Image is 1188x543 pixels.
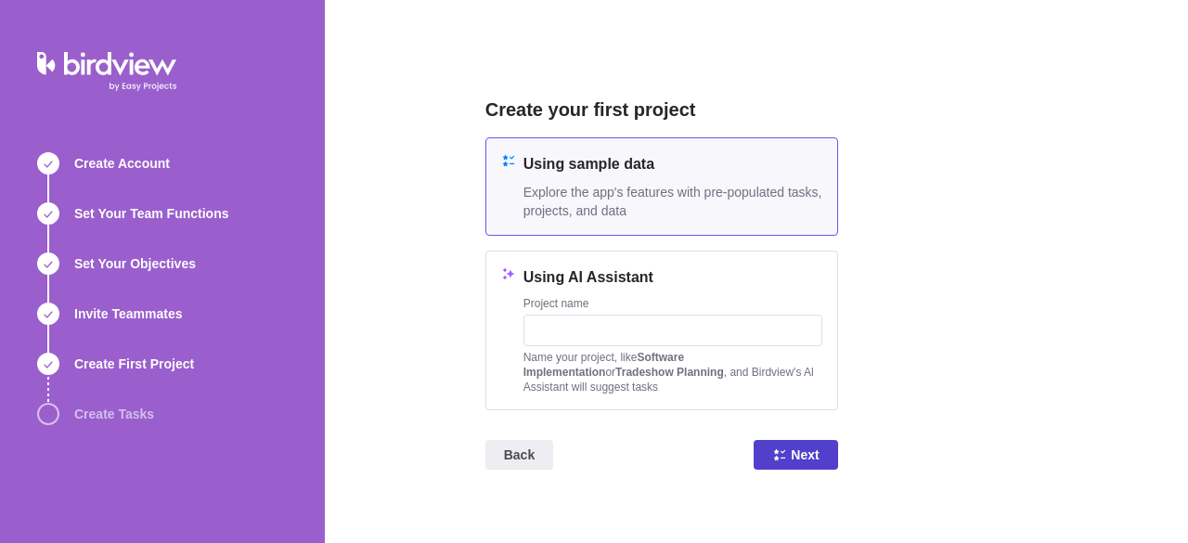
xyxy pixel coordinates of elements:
[615,366,724,379] b: Tradeshow Planning
[523,350,822,394] div: Name your project, like or , and Birdview's Al Assistant will suggest tasks
[74,355,194,373] span: Create First Project
[523,266,822,289] h4: Using AI Assistant
[523,296,822,315] div: Project name
[74,405,154,423] span: Create Tasks
[74,204,228,223] span: Set Your Team Functions
[485,440,553,470] span: Back
[504,444,535,466] span: Back
[485,97,838,123] h2: Create your first project
[523,153,822,175] h4: Using sample data
[791,444,819,466] span: Next
[74,304,182,323] span: Invite Teammates
[74,254,196,273] span: Set Your Objectives
[754,440,837,470] span: Next
[74,154,170,173] span: Create Account
[523,183,822,220] span: Explore the app's features with pre-populated tasks, projects, and data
